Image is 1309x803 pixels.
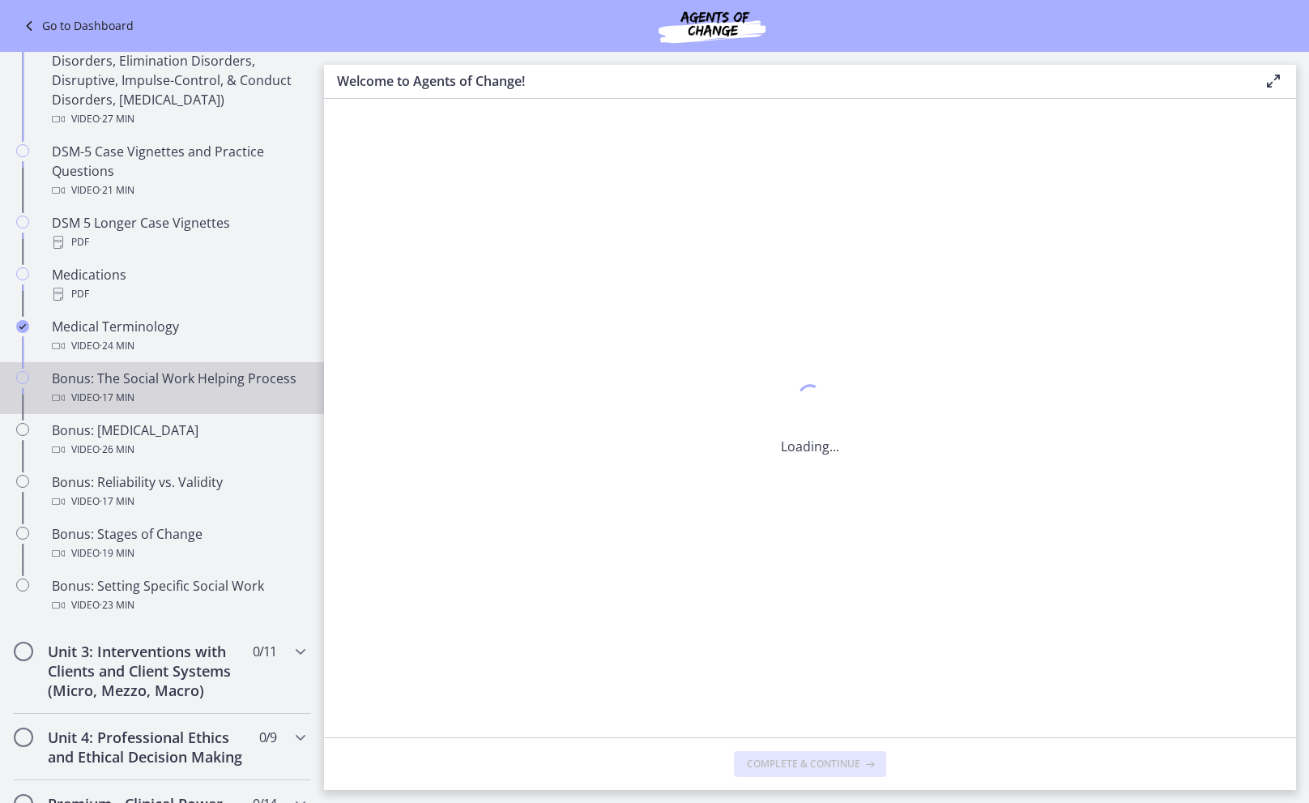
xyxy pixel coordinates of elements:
span: · 23 min [100,596,134,615]
span: · 19 min [100,544,134,563]
span: 0 / 11 [253,642,276,661]
span: · 17 min [100,492,134,511]
div: Bonus: Reliability vs. Validity [52,472,305,511]
h2: Unit 4: Professional Ethics and Ethical Decision Making [48,728,245,767]
div: Video [52,109,305,129]
div: Video [52,388,305,408]
a: Go to Dashboard [19,16,134,36]
div: Video [52,440,305,459]
div: Video [52,181,305,200]
div: Video [52,544,305,563]
h2: Unit 3: Interventions with Clients and Client Systems (Micro, Mezzo, Macro) [48,642,245,700]
span: · 21 min [100,181,134,200]
div: DSM-5 Case Vignettes and Practice Questions [52,142,305,200]
button: Complete & continue [734,751,886,777]
div: Bonus: Setting Specific Social Work [52,576,305,615]
span: · 24 min [100,336,134,356]
div: 1 [781,380,839,417]
div: Video [52,492,305,511]
span: · 27 min [100,109,134,129]
div: Bonus: Stages of Change [52,524,305,563]
span: · 17 min [100,388,134,408]
div: PDF [52,233,305,252]
div: DSM 5 Longer Case Vignettes [52,213,305,252]
p: Loading... [781,437,839,456]
div: PDF [52,284,305,304]
div: Medical Terminology [52,317,305,356]
div: Bonus: The Social Work Helping Process [52,369,305,408]
div: Video [52,336,305,356]
div: DSM 5 - Part 4 (Feeding & Eating Disorders, Elimination Disorders, Disruptive, Impulse-Control, &... [52,32,305,129]
h3: Welcome to Agents of Change! [337,71,1238,91]
div: Video [52,596,305,615]
img: Agents of Change [615,6,809,45]
div: Medications [52,265,305,304]
div: Bonus: [MEDICAL_DATA] [52,421,305,459]
span: Complete & continue [747,758,860,771]
span: 0 / 9 [259,728,276,747]
i: Completed [16,320,29,333]
span: · 26 min [100,440,134,459]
